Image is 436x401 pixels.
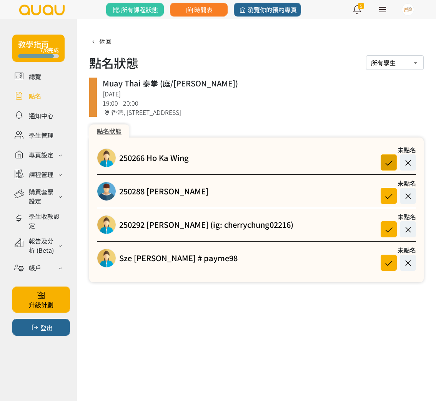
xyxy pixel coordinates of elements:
div: 19:00 - 20:00 [103,98,418,108]
div: 報告及分析 (Beta) [29,236,56,255]
a: Sze [PERSON_NAME] # payme98 [119,252,238,264]
button: 登出 [12,319,70,336]
a: 返回 [89,36,111,46]
div: 香港, [STREET_ADDRESS] [103,108,418,117]
a: 所有課程狀態 [106,3,164,17]
div: 未點名 [374,212,416,221]
div: [DATE] [103,89,418,98]
h1: 點名狀態 [89,53,138,72]
span: 5 [358,3,364,9]
div: 購買套票設定 [29,187,56,205]
span: 時間表 [185,5,213,14]
div: Muay Thai 泰拳 (庭/[PERSON_NAME]) [103,78,418,89]
div: 未點名 [374,245,416,255]
a: 250292 [PERSON_NAME] (ig: cherrychung02216) [119,219,293,230]
span: 瀏覽你的預約專頁 [238,5,297,14]
div: 未點名 [374,179,416,188]
img: logo.svg [18,5,65,15]
a: 瀏覽你的預約專頁 [234,3,301,17]
span: 所有課程狀態 [111,5,158,14]
a: 升級計劃 [12,287,70,313]
div: 課程管理 [29,170,53,179]
a: 時間表 [170,3,228,17]
span: 返回 [99,36,111,46]
div: 未點名 [374,145,416,154]
div: 點名狀態 [89,124,129,138]
a: 250288 [PERSON_NAME] [119,186,208,197]
div: 帳戶 [29,263,41,272]
div: 專頁設定 [29,150,53,159]
a: 250266 Ho Ka Wing [119,152,189,164]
